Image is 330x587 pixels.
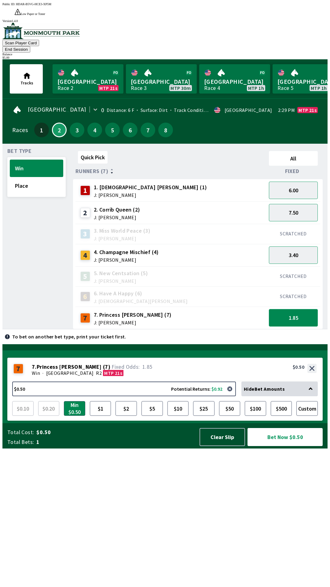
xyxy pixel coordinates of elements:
[248,428,323,446] button: Bet Now $0.50
[2,46,30,53] button: End Session
[65,403,84,414] span: Min $0.50
[199,64,270,94] a: [GEOGRAPHIC_DATA]Race 4MTP 1h
[36,429,194,436] span: $0.50
[36,128,47,132] span: 1
[141,123,155,137] button: 7
[57,86,73,90] div: Race 2
[13,364,23,374] div: 7
[131,78,192,86] span: [GEOGRAPHIC_DATA]
[94,236,150,241] span: J: [PERSON_NAME]
[269,246,318,264] button: 3.40
[160,128,171,132] span: 8
[12,334,126,339] p: To bet on another bet type, print your ticket first.
[94,248,159,256] span: 4. Champagne Mischief (4)
[94,183,207,191] span: 1. [DEMOGRAPHIC_DATA] [PERSON_NAME] (1)
[289,252,298,259] span: 3.40
[245,401,266,416] button: $100
[269,231,318,237] div: SCRATCHED
[126,64,197,94] a: [GEOGRAPHIC_DATA]Race 3MTP 30m
[64,401,85,416] button: Min $0.50
[131,86,147,90] div: Race 3
[2,2,328,6] div: Public ID:
[94,299,188,304] span: J: [DEMOGRAPHIC_DATA][PERSON_NAME]
[16,2,51,6] span: HDAR-B5VG-HCE3-XP5M
[87,123,102,137] button: 4
[2,53,328,56] div: Balance
[80,313,90,323] div: 7
[269,182,318,199] button: 6.00
[289,187,298,194] span: 6.00
[269,204,318,221] button: 7.50
[141,401,163,416] button: $5
[12,382,236,396] button: $0.50Potential Returns: $0.92
[298,403,316,414] span: Custom
[107,128,118,132] span: 5
[103,364,110,370] span: ( 7 )
[7,429,34,436] span: Total Cost:
[54,128,64,131] span: 2
[246,403,265,414] span: $100
[91,403,110,414] span: $1
[94,320,172,325] span: J: [PERSON_NAME]
[10,160,63,177] button: Win
[75,169,108,174] span: Runners (7)
[244,386,285,392] span: Hide Bet Amounts
[20,80,33,86] span: Tracks
[219,401,240,416] button: $50
[12,127,28,132] div: Races
[248,86,264,90] span: MTP 1h
[32,370,40,376] span: Win
[7,438,34,446] span: Total Bets:
[204,78,265,86] span: [GEOGRAPHIC_DATA]
[94,279,148,283] span: J: [PERSON_NAME]
[80,292,90,301] div: 6
[7,149,31,153] span: Bet Type
[299,108,317,113] span: MTP 21s
[123,123,137,137] button: 6
[269,293,318,299] div: SCRATCHED
[80,186,90,195] div: 1
[52,123,67,137] button: 2
[28,107,86,112] span: [GEOGRAPHIC_DATA]
[15,182,58,189] span: Place
[94,206,140,214] span: 2. Corrib Queen (2)
[116,401,137,416] button: $2
[117,403,135,414] span: $2
[94,311,172,319] span: 7. Princess [PERSON_NAME] (7)
[21,12,45,16] span: Low Paper or Toner
[104,370,122,376] span: MTP 21s
[277,86,293,90] div: Race 5
[266,168,320,174] div: Fixed
[167,401,189,416] button: $10
[10,64,43,94] button: Tracks
[204,86,220,90] div: Race 4
[90,401,111,416] button: $1
[269,309,318,327] button: 1.85
[34,123,49,137] button: 1
[293,364,304,370] div: $0.50
[78,151,108,164] button: Quick Pick
[101,108,104,113] div: 0
[57,78,119,86] span: [GEOGRAPHIC_DATA]
[70,123,84,137] button: 3
[2,56,328,59] div: $ 5.00
[269,151,318,166] button: All
[94,215,140,220] span: J: [PERSON_NAME]
[142,363,152,370] span: 1.85
[37,364,102,370] span: Princess [PERSON_NAME]
[289,209,298,216] span: 7.50
[278,108,295,113] span: 2:29 PM
[107,107,134,113] span: Distance: 6 F
[80,250,90,260] div: 4
[285,169,299,174] span: Fixed
[46,370,94,376] span: [GEOGRAPHIC_DATA]
[96,370,102,376] span: R2
[271,401,292,416] button: $500
[124,128,136,132] span: 6
[32,364,37,370] span: 7 .
[221,403,239,414] span: $50
[158,123,173,137] button: 8
[10,177,63,194] button: Place
[94,227,150,235] span: 3. Miss World Peace (3)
